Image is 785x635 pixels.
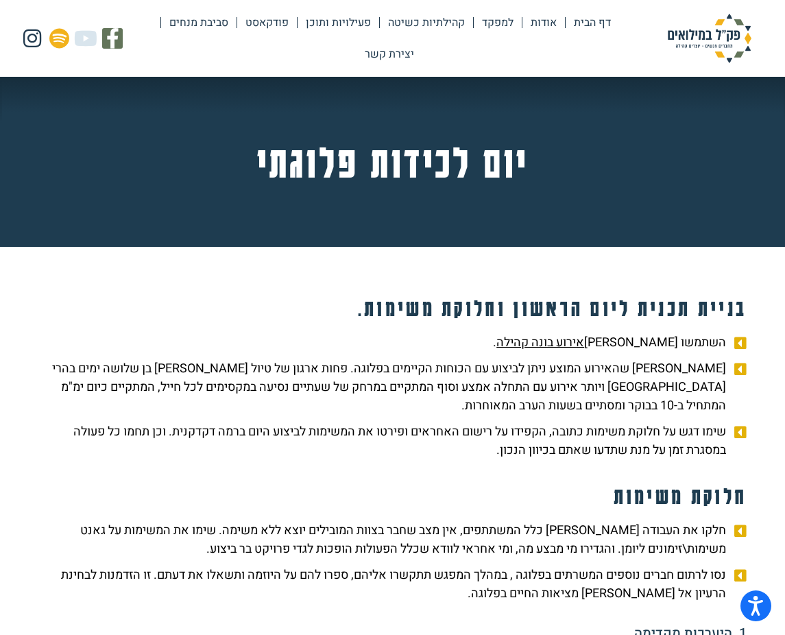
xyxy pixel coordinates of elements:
a: יצירת קשר [357,38,422,70]
a: השתמשו [PERSON_NAME]אירוע בונה קהילה. [38,333,747,352]
a: פודקאסט [237,7,297,38]
img: פק"ל [641,14,778,63]
nav: Menu [138,7,641,70]
a: אודות [522,7,565,38]
span: חלקו את העבודה [PERSON_NAME] כלל המשתתפים, אין מצב שחבר בצוות המובילים יוצא ללא משימה. שימו את המ... [38,521,729,558]
a: חלקו את העבודה [PERSON_NAME] כלל המשתתפים, אין מצב שחבר בצוות המובילים יוצא ללא משימה. שימו את המ... [38,521,747,558]
h2: יום לכידות פלוגתי [64,139,721,184]
span: נסו לרתום חברים נוספים המשרתים בפלוגה , במהלך המפגש תתקשרו אליהם, ספרו להם על היוזמה ותשאלו את דע... [38,566,729,603]
a: פעילויות ותוכן [298,7,379,38]
a: דף הבית [566,7,619,38]
span: השתמשו [PERSON_NAME] . [493,333,729,352]
u: אירוע בונה קהילה [496,333,584,352]
span: [PERSON_NAME] שהאירוע המוצע ניתן לביצוע עם הכוחות הקיימים בפלוגה. פחות ארגון של טיול [PERSON_NAME... [38,359,729,415]
a: למפקד [474,7,522,38]
a: סביבת מנחים [161,7,237,38]
h4: בניית תכנית ליום הראשון וחלוקת משימות. [38,296,747,320]
a: קהילתיות כשיטה [380,7,473,38]
h4: חלוקת משימות [38,483,747,507]
span: שימו דגש על חלוקת משימות כתובה, הקפידו על רישום האחראים ופירטו את המשימות לביצוע היום ברמה דקדקני... [38,422,729,459]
